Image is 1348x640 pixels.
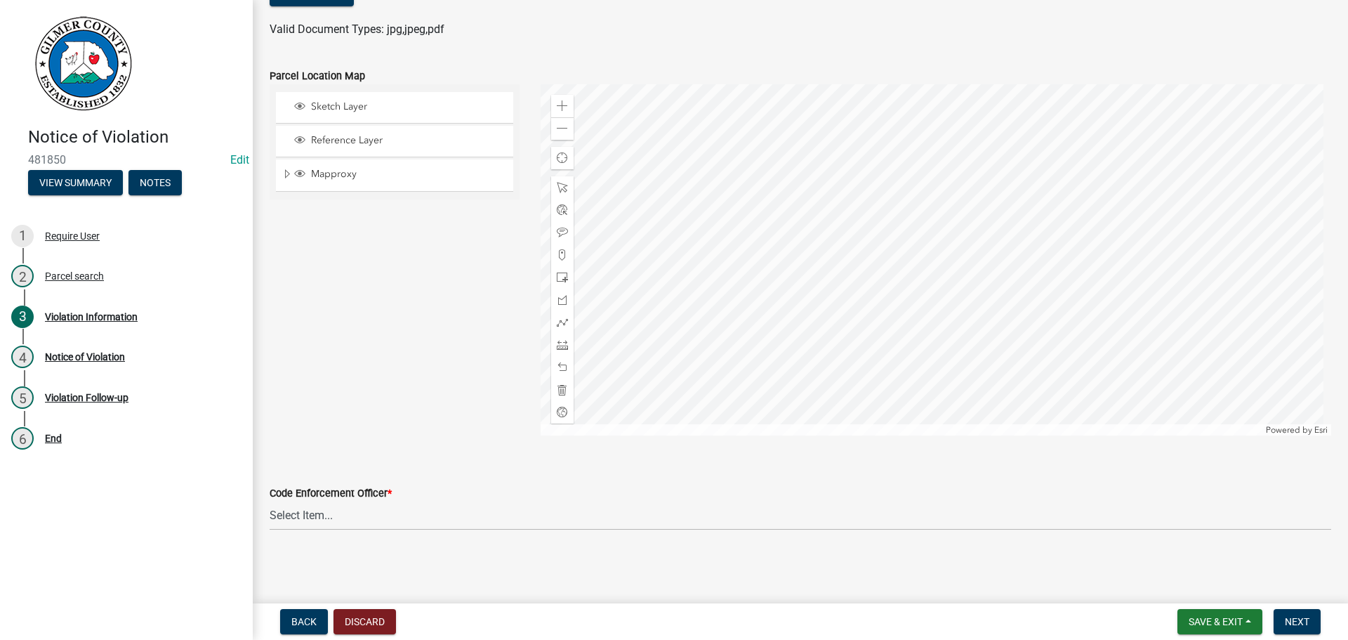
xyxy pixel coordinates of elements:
[1285,616,1309,627] span: Next
[292,134,508,148] div: Reference Layer
[291,616,317,627] span: Back
[270,22,444,36] span: Valid Document Types: jpg,jpeg,pdf
[45,312,138,322] div: Violation Information
[270,72,365,81] label: Parcel Location Map
[292,100,508,115] div: Sketch Layer
[28,127,242,148] h4: Notice of Violation
[1314,425,1328,435] a: Esri
[28,153,225,166] span: 481850
[28,15,133,112] img: Gilmer County, Georgia
[292,168,508,182] div: Mapproxy
[551,147,574,169] div: Find my location
[551,95,574,117] div: Zoom in
[45,393,128,403] div: Violation Follow-up
[45,231,100,241] div: Require User
[333,609,396,634] button: Discard
[280,609,328,634] button: Back
[230,153,249,166] wm-modal-confirm: Edit Application Number
[270,489,392,499] label: Code Enforcement Officer
[1262,424,1331,436] div: Powered by
[276,159,513,192] li: Mapproxy
[276,126,513,157] li: Reference Layer
[11,225,34,247] div: 1
[1189,616,1243,627] span: Save & Exit
[1177,609,1262,634] button: Save & Exit
[11,346,34,368] div: 4
[28,178,123,189] wm-modal-confirm: Summary
[28,170,123,195] button: View Summary
[11,427,34,450] div: 6
[128,178,182,189] wm-modal-confirm: Notes
[128,170,182,195] button: Notes
[308,100,508,113] span: Sketch Layer
[308,134,508,147] span: Reference Layer
[551,117,574,140] div: Zoom out
[230,153,249,166] a: Edit
[11,306,34,328] div: 3
[282,168,292,183] span: Expand
[45,433,62,443] div: End
[45,352,125,362] div: Notice of Violation
[11,265,34,287] div: 2
[275,89,515,196] ul: Layer List
[276,92,513,124] li: Sketch Layer
[308,168,508,181] span: Mapproxy
[45,271,104,281] div: Parcel search
[1274,609,1321,634] button: Next
[11,386,34,409] div: 5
